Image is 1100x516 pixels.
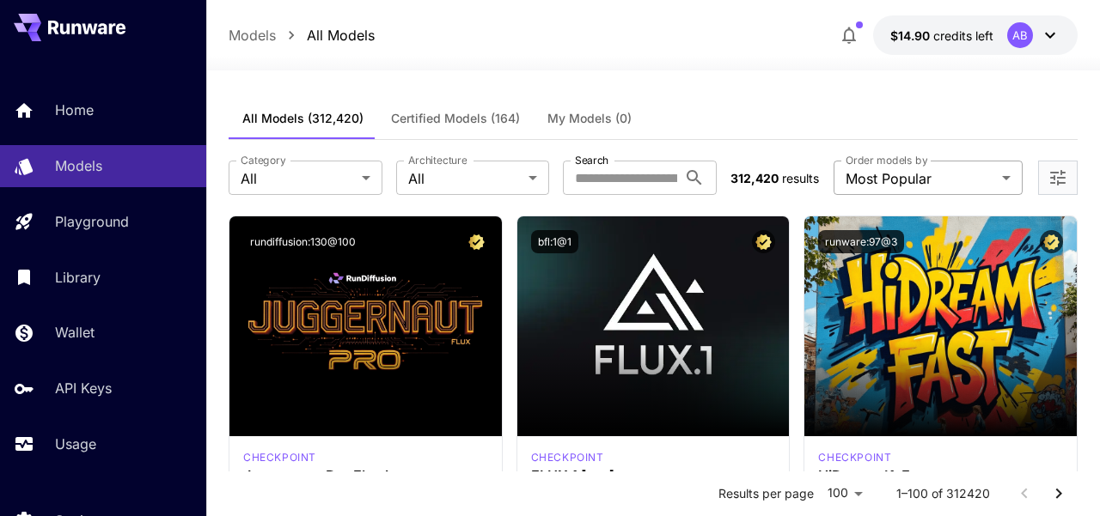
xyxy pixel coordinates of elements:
label: Category [241,153,286,167]
span: All Models (312,420) [242,111,364,126]
span: All [408,168,522,189]
span: $14.90 [890,28,933,43]
p: 1–100 of 312420 [896,485,990,502]
div: HiDream Fast [818,450,891,465]
button: Certified Model – Vetted for best performance and includes a commercial license. [1040,230,1063,253]
span: All [241,168,355,189]
div: $14.90343 [890,27,993,45]
button: bfl:1@1 [531,230,578,253]
div: AB [1007,22,1033,48]
p: checkpoint [818,450,891,465]
span: 312,420 [730,171,779,185]
label: Order models by [846,153,927,167]
span: credits left [933,28,993,43]
button: runware:97@3 [818,230,904,253]
p: Usage [55,434,96,454]
h3: HiDream-I1-Fast [818,468,1063,484]
p: Playground [55,211,129,232]
span: Certified Models (164) [391,111,520,126]
p: Home [55,100,94,120]
p: API Keys [55,378,112,398]
p: checkpoint [243,450,316,465]
p: Library [55,267,101,288]
div: fluxpro [531,450,604,465]
div: FLUX.1 D [243,450,316,465]
span: Most Popular [846,168,995,189]
a: All Models [307,25,375,46]
button: Open more filters [1048,167,1068,189]
h3: FLUX.1 [pro] [531,468,776,484]
a: Models [229,25,276,46]
button: Certified Model – Vetted for best performance and includes a commercial license. [465,230,488,253]
p: Results per page [718,485,814,502]
span: results [782,171,819,185]
label: Search [575,153,608,167]
div: 100 [821,481,869,506]
button: rundiffusion:130@100 [243,230,363,253]
label: Architecture [408,153,467,167]
p: checkpoint [531,450,604,465]
span: My Models (0) [547,111,632,126]
button: Go to next page [1042,477,1076,511]
nav: breadcrumb [229,25,375,46]
button: $14.90343AB [873,15,1078,55]
button: Certified Model – Vetted for best performance and includes a commercial license. [752,230,775,253]
p: Wallet [55,322,95,343]
h3: Juggernaut Pro Flux by RunDiffusion [243,468,488,484]
p: Models [55,155,102,176]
